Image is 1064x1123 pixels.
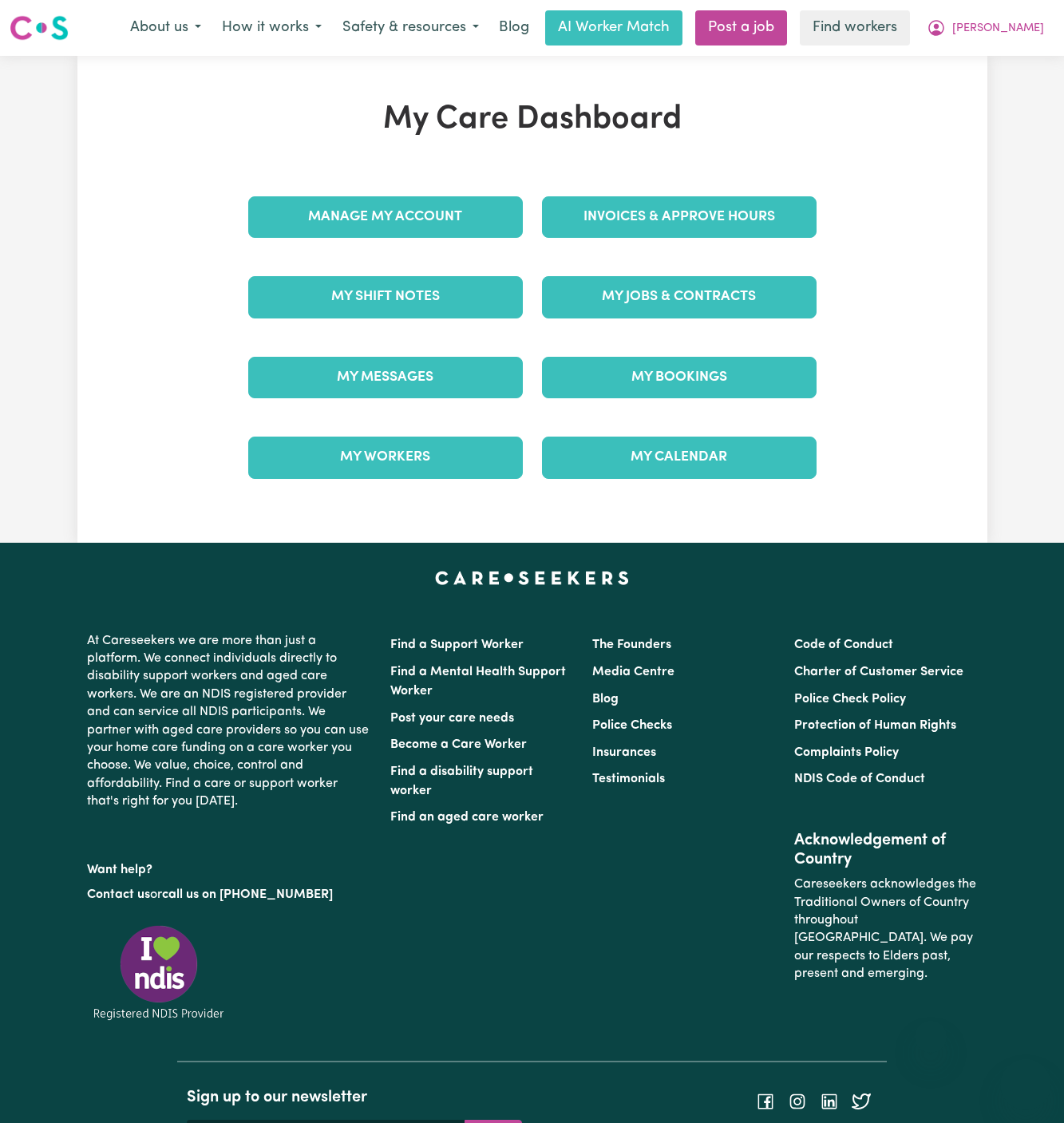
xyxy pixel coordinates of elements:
a: Find a disability support worker [390,765,533,797]
a: My Jobs & Contracts [542,276,817,318]
a: Insurances [592,746,656,759]
a: Follow Careseekers on Facebook [756,1095,775,1108]
a: Complaints Policy [794,746,899,759]
a: Contact us [87,888,150,901]
p: Careseekers acknowledges the Traditional Owners of Country throughout [GEOGRAPHIC_DATA]. We pay o... [794,869,977,989]
a: Blog [592,693,619,706]
button: My Account [916,11,1054,45]
button: How it works [212,11,332,45]
a: Blog [489,10,539,45]
a: My Bookings [542,357,817,398]
span: [PERSON_NAME] [952,20,1044,38]
a: Police Check Policy [794,693,906,706]
p: Want help? [87,855,371,879]
a: AI Worker Match [545,10,682,45]
a: Manage My Account [248,196,523,238]
a: Media Centre [592,666,674,678]
img: Registered NDIS provider [87,923,231,1022]
a: NDIS Code of Conduct [794,773,925,785]
a: Police Checks [592,719,672,732]
a: Find an aged care worker [390,811,544,824]
button: About us [120,11,212,45]
a: Find workers [800,10,910,45]
a: Become a Care Worker [390,738,527,751]
a: Invoices & Approve Hours [542,196,817,238]
a: My Messages [248,357,523,398]
iframe: Button to launch messaging window [1000,1059,1051,1110]
h2: Acknowledgement of Country [794,831,977,869]
a: Charter of Customer Service [794,666,963,678]
a: Follow Careseekers on Twitter [852,1095,871,1108]
a: Code of Conduct [794,639,893,651]
a: Careseekers logo [10,10,69,46]
a: My Shift Notes [248,276,523,318]
a: The Founders [592,639,671,651]
iframe: Close message [915,1021,947,1053]
button: Safety & resources [332,11,489,45]
a: Testimonials [592,773,665,785]
img: Careseekers logo [10,14,69,42]
a: My Calendar [542,437,817,478]
a: Follow Careseekers on LinkedIn [820,1095,839,1108]
a: Find a Mental Health Support Worker [390,666,566,698]
h2: Sign up to our newsletter [187,1088,522,1107]
a: Find a Support Worker [390,639,524,651]
a: Careseekers home page [435,571,629,584]
a: Protection of Human Rights [794,719,956,732]
p: or [87,880,371,910]
a: My Workers [248,437,523,478]
h1: My Care Dashboard [239,101,826,139]
p: At Careseekers we are more than just a platform. We connect individuals directly to disability su... [87,626,371,817]
a: Post your care needs [390,712,514,725]
a: Follow Careseekers on Instagram [788,1095,807,1108]
a: Post a job [695,10,787,45]
a: call us on [PHONE_NUMBER] [162,888,333,901]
